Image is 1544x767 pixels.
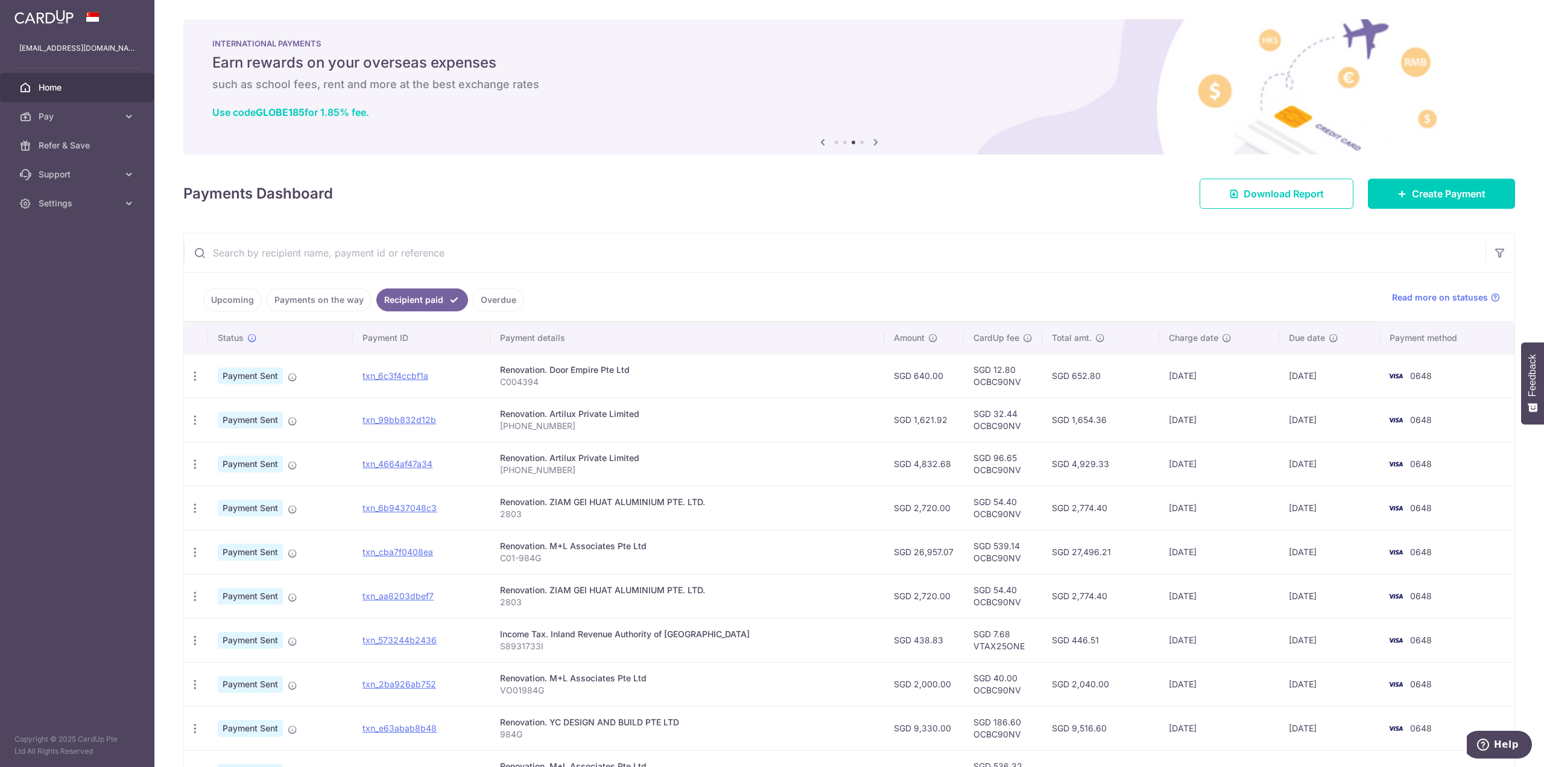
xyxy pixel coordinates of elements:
img: Bank Card [1384,633,1408,648]
td: [DATE] [1159,618,1279,662]
span: Refer & Save [39,139,118,151]
a: txn_cba7f0408ea [362,547,433,557]
th: Payment details [490,322,885,354]
span: 0648 [1410,679,1432,689]
a: txn_2ba926ab752 [362,679,436,689]
p: S8931733I [500,640,875,652]
td: SGD 652.80 [1042,354,1159,398]
iframe: Opens a widget where you can find more information [1467,731,1532,761]
span: 0648 [1410,415,1432,425]
td: SGD 96.65 OCBC90NV [964,442,1042,486]
span: Create Payment [1412,186,1485,201]
span: 0648 [1410,591,1432,601]
td: SGD 2,774.40 [1042,486,1159,530]
td: SGD 54.40 OCBC90NV [964,574,1042,618]
td: SGD 2,720.00 [884,486,964,530]
span: Total amt. [1052,332,1092,344]
img: Bank Card [1384,589,1408,603]
p: C004394 [500,376,875,388]
td: [DATE] [1159,442,1279,486]
img: International Payment Banner [183,19,1515,154]
span: Read more on statuses [1392,291,1488,304]
td: SGD 640.00 [884,354,964,398]
td: [DATE] [1159,574,1279,618]
td: SGD 2,774.40 [1042,574,1159,618]
td: SGD 2,000.00 [884,662,964,706]
span: Support [39,168,118,180]
p: 984G [500,728,875,740]
span: Amount [894,332,925,344]
span: Feedback [1527,354,1538,396]
img: Bank Card [1384,545,1408,559]
td: SGD 438.83 [884,618,964,662]
td: SGD 4,929.33 [1042,442,1159,486]
p: [PHONE_NUMBER] [500,464,875,476]
td: SGD 1,654.36 [1042,398,1159,442]
td: SGD 40.00 OCBC90NV [964,662,1042,706]
td: SGD 32.44 OCBC90NV [964,398,1042,442]
div: Renovation. M+L Associates Pte Ltd [500,672,875,684]
p: [EMAIL_ADDRESS][DOMAIN_NAME] [19,42,135,54]
td: SGD 27,496.21 [1042,530,1159,574]
span: Status [218,332,244,344]
td: SGD 9,516.60 [1042,706,1159,750]
span: 0648 [1410,635,1432,645]
td: [DATE] [1159,530,1279,574]
a: Use codeGLOBE185for 1.85% fee. [212,106,369,118]
a: Overdue [473,288,524,311]
span: Payment Sent [218,368,283,384]
td: [DATE] [1159,706,1279,750]
th: Payment ID [353,322,490,354]
span: Payment Sent [218,456,283,473]
span: Pay [39,110,118,123]
span: Settings [39,197,118,209]
span: 0648 [1410,371,1432,381]
td: SGD 186.60 OCBC90NV [964,706,1042,750]
a: Create Payment [1368,179,1515,209]
a: txn_99bb832d12b [362,415,436,425]
a: txn_4664af47a34 [362,459,432,469]
img: Bank Card [1384,457,1408,471]
img: Bank Card [1384,369,1408,383]
div: Renovation. ZIAM GEI HUAT ALUMINIUM PTE. LTD. [500,496,875,508]
span: Download Report [1244,186,1324,201]
td: SGD 446.51 [1042,618,1159,662]
a: txn_aa8203dbef7 [362,591,434,601]
a: Download Report [1200,179,1353,209]
span: Payment Sent [218,632,283,649]
h4: Payments Dashboard [183,183,333,205]
td: [DATE] [1159,486,1279,530]
a: txn_e63abab8b48 [362,723,437,733]
td: [DATE] [1159,398,1279,442]
input: Search by recipient name, payment id or reference [184,234,1485,272]
div: Income Tax. Inland Revenue Authority of [GEOGRAPHIC_DATA] [500,628,875,640]
th: Payment method [1380,322,1514,354]
td: [DATE] [1279,398,1380,442]
td: [DATE] [1279,354,1380,398]
span: Payment Sent [218,676,283,693]
p: INTERNATIONAL PAYMENTS [212,39,1486,48]
p: 2803 [500,508,875,520]
span: 0648 [1410,723,1432,733]
div: Renovation. Artilux Private Limited [500,408,875,420]
span: Payment Sent [218,588,283,605]
a: Upcoming [203,288,262,311]
b: GLOBE185 [256,106,305,118]
p: 2803 [500,596,875,608]
h5: Earn rewards on your overseas expenses [212,53,1486,72]
div: Renovation. Door Empire Pte Ltd [500,364,875,376]
span: Charge date [1169,332,1218,344]
a: Recipient paid [376,288,468,311]
img: Bank Card [1384,721,1408,736]
span: 0648 [1410,503,1432,513]
span: CardUp fee [973,332,1019,344]
td: [DATE] [1159,662,1279,706]
td: SGD 1,621.92 [884,398,964,442]
img: Bank Card [1384,501,1408,515]
a: txn_6c3f4ccbf1a [362,371,428,381]
img: CardUp [14,10,74,24]
span: Payment Sent [218,412,283,428]
td: SGD 12.80 OCBC90NV [964,354,1042,398]
img: Bank Card [1384,677,1408,692]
